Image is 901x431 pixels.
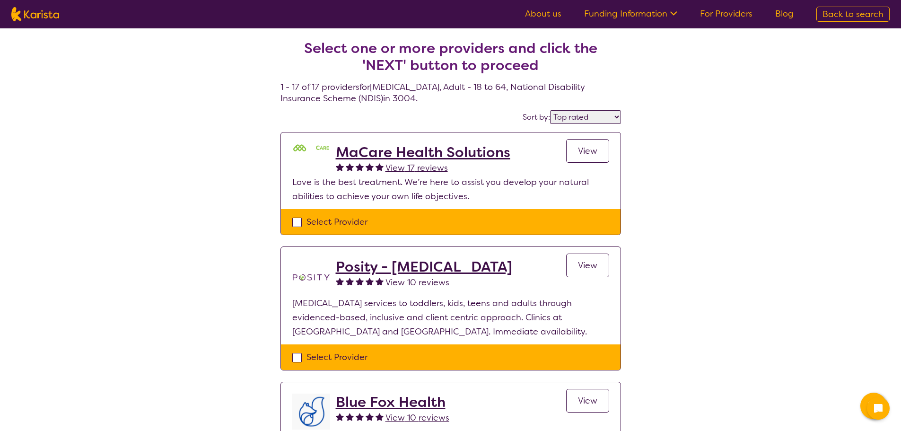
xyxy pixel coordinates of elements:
[336,394,449,411] a: Blue Fox Health
[11,7,59,21] img: Karista logo
[822,9,884,20] span: Back to search
[280,17,621,104] h4: 1 - 17 of 17 providers for [MEDICAL_DATA] , Adult - 18 to 64 , National Disability Insurance Sche...
[292,258,330,296] img: t1bslo80pcylnzwjhndq.png
[385,161,448,175] a: View 17 reviews
[292,175,609,203] p: Love is the best treatment. We’re here to assist you develop your natural abilities to achieve yo...
[584,8,677,19] a: Funding Information
[336,258,512,275] a: Posity - [MEDICAL_DATA]
[356,277,364,285] img: fullstar
[292,296,609,339] p: [MEDICAL_DATA] services to toddlers, kids, teens and adults through evidenced-based, inclusive an...
[336,163,344,171] img: fullstar
[860,393,887,419] button: Channel Menu
[356,163,364,171] img: fullstar
[523,112,550,122] label: Sort by:
[366,413,374,421] img: fullstar
[376,163,384,171] img: fullstar
[525,8,561,19] a: About us
[346,413,354,421] img: fullstar
[366,163,374,171] img: fullstar
[292,394,330,430] img: lyehhyr6avbivpacwqcf.png
[816,7,890,22] a: Back to search
[356,413,364,421] img: fullstar
[376,413,384,421] img: fullstar
[578,260,597,271] span: View
[385,277,449,288] span: View 10 reviews
[700,8,752,19] a: For Providers
[385,162,448,174] span: View 17 reviews
[346,163,354,171] img: fullstar
[578,395,597,406] span: View
[292,40,610,74] h2: Select one or more providers and click the 'NEXT' button to proceed
[346,277,354,285] img: fullstar
[385,411,449,425] a: View 10 reviews
[336,144,510,161] a: MaCare Health Solutions
[336,413,344,421] img: fullstar
[292,144,330,153] img: mgttalrdbt23wl6urpfy.png
[385,412,449,423] span: View 10 reviews
[566,139,609,163] a: View
[366,277,374,285] img: fullstar
[578,145,597,157] span: View
[376,277,384,285] img: fullstar
[336,277,344,285] img: fullstar
[385,275,449,290] a: View 10 reviews
[566,389,609,413] a: View
[775,8,794,19] a: Blog
[566,254,609,277] a: View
